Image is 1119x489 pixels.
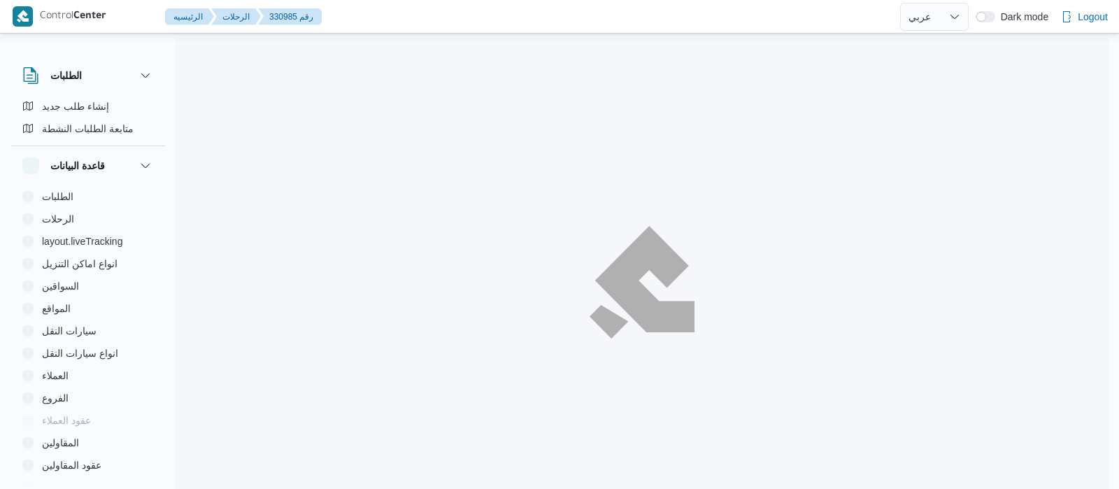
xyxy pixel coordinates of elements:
span: الفروع [42,390,69,406]
button: الطلبات [22,67,154,84]
button: المقاولين [17,432,159,454]
button: الفروع [17,387,159,409]
button: الرحلات [17,208,159,230]
span: انواع سيارات النقل [42,345,118,362]
span: المواقع [42,300,71,317]
button: المواقع [17,297,159,320]
div: قاعدة البيانات [11,185,165,488]
button: العملاء [17,364,159,387]
button: إنشاء طلب جديد [17,95,159,118]
span: انواع اماكن التنزيل [42,255,117,272]
span: السواقين [42,278,79,295]
button: السواقين [17,275,159,297]
span: سيارات النقل [42,323,97,339]
button: عقود العملاء [17,409,159,432]
button: قاعدة البيانات [22,157,154,174]
button: الرحلات [211,8,261,25]
span: المقاولين [42,434,79,451]
button: سيارات النقل [17,320,159,342]
span: العملاء [42,367,69,384]
h3: الطلبات [50,67,82,84]
span: الرحلات [42,211,74,227]
div: الطلبات [11,95,165,146]
img: ILLA Logo [597,234,687,330]
button: عقود المقاولين [17,454,159,476]
button: Logout [1055,3,1113,31]
span: layout.liveTracking [42,233,122,250]
span: عقود المقاولين [42,457,101,474]
span: Dark mode [995,11,1048,22]
b: Center [73,11,106,22]
button: انواع سيارات النقل [17,342,159,364]
button: الطلبات [17,185,159,208]
button: متابعة الطلبات النشطة [17,118,159,140]
h3: قاعدة البيانات [50,157,105,174]
button: 330985 رقم [258,8,322,25]
span: الطلبات [42,188,73,205]
span: Logout [1078,8,1108,25]
span: متابعة الطلبات النشطة [42,120,134,137]
span: عقود العملاء [42,412,91,429]
button: الرئيسيه [165,8,214,25]
button: layout.liveTracking [17,230,159,253]
img: X8yXhbKr1z7QwAAAABJRU5ErkJggg== [13,6,33,27]
span: إنشاء طلب جديد [42,98,109,115]
button: انواع اماكن التنزيل [17,253,159,275]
